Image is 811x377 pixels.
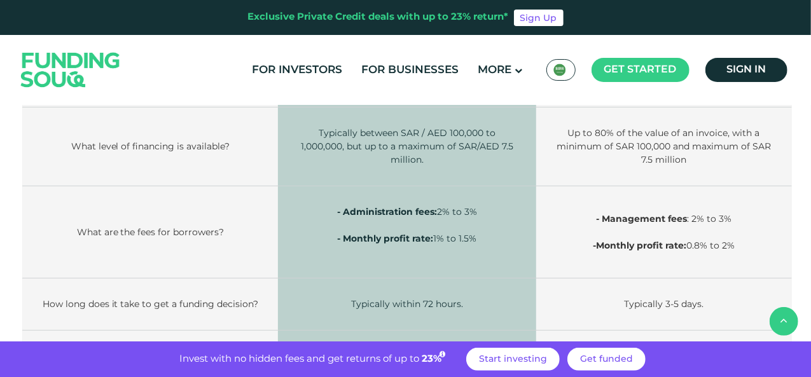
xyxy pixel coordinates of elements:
[8,38,133,102] img: Logo
[301,127,513,165] span: Typically between SAR / AED 100,000 to 1,000,000, but up to a maximum of SAR/AED 7.5 million.
[337,233,476,244] span: 1% to 1.5%
[466,348,560,371] a: Start investing
[337,206,437,217] strong: - Administration fees:
[624,298,704,310] span: Typically 3-5 days.
[337,233,433,244] strong: - Monthly profit rate:
[596,240,686,251] strong: Monthly profit rate:
[422,355,447,364] span: 23%
[23,278,279,331] td: How long does it take to get a funding decision?
[23,107,279,186] td: What level of financing is available?
[249,60,346,81] a: For Investors
[514,10,564,26] a: Sign Up
[593,240,596,251] span: -
[337,206,477,217] span: 2% to 3%
[23,186,279,278] td: What are the fees for borrowers?
[479,355,547,364] span: Start investing
[248,10,509,25] div: Exclusive Private Credit deals with up to 23% return*
[726,65,766,74] span: Sign in
[440,351,445,358] i: 23% IRR (expected) ~ 15% Net yield (expected)
[596,213,687,224] strong: - Management fees
[604,65,677,74] span: Get started
[351,298,463,310] span: Typically within 72 hours.
[359,60,462,81] a: For Businesses
[553,64,566,76] img: SA Flag
[567,348,646,371] a: Get funded
[596,240,735,251] span: 0.8% to 2%
[705,58,787,82] a: Sign in
[478,65,512,76] span: More
[179,355,419,364] span: Invest with no hidden fees and get returns of up to
[596,213,731,224] span: : 2% to 3%
[580,355,633,364] span: Get funded
[536,107,792,186] td: Up to 80% of the value of an invoice, with a minimum of SAR 100,000 and maximum of SAR 7.5 million
[770,307,798,336] button: back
